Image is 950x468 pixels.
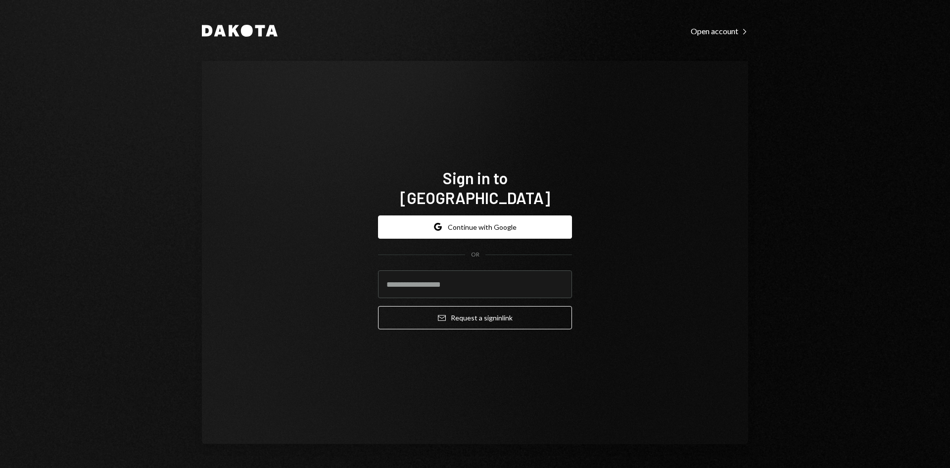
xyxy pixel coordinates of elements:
button: Continue with Google [378,215,572,239]
a: Open account [691,25,748,36]
div: OR [471,251,479,259]
div: Open account [691,26,748,36]
button: Request a signinlink [378,306,572,329]
h1: Sign in to [GEOGRAPHIC_DATA] [378,168,572,208]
